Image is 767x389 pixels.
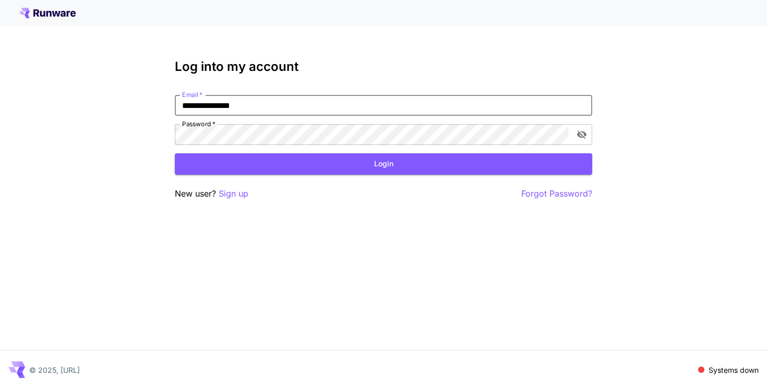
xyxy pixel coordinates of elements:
[175,153,592,175] button: Login
[182,119,215,128] label: Password
[182,90,202,99] label: Email
[175,187,248,200] p: New user?
[572,125,591,144] button: toggle password visibility
[219,187,248,200] button: Sign up
[175,59,592,74] h3: Log into my account
[709,364,759,375] p: Systems down
[521,187,592,200] button: Forgot Password?
[29,364,80,375] p: © 2025, [URL]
